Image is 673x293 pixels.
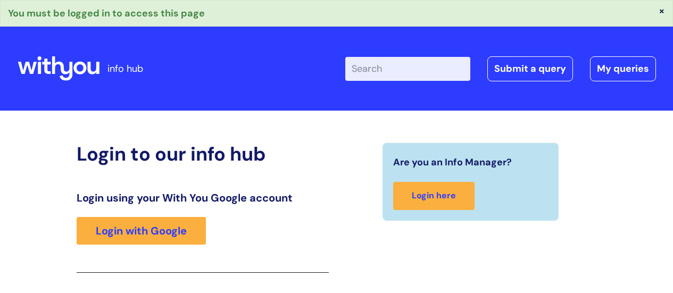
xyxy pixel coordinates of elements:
[77,217,206,245] a: Login with Google
[77,143,329,165] h2: Login to our info hub
[393,154,512,171] span: Are you an Info Manager?
[659,6,665,15] button: ×
[107,60,143,77] p: info hub
[345,57,470,80] input: Search
[77,191,329,204] h3: Login using your With You Google account
[487,56,573,81] a: Submit a query
[590,56,656,81] a: My queries
[393,182,475,210] a: Login here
